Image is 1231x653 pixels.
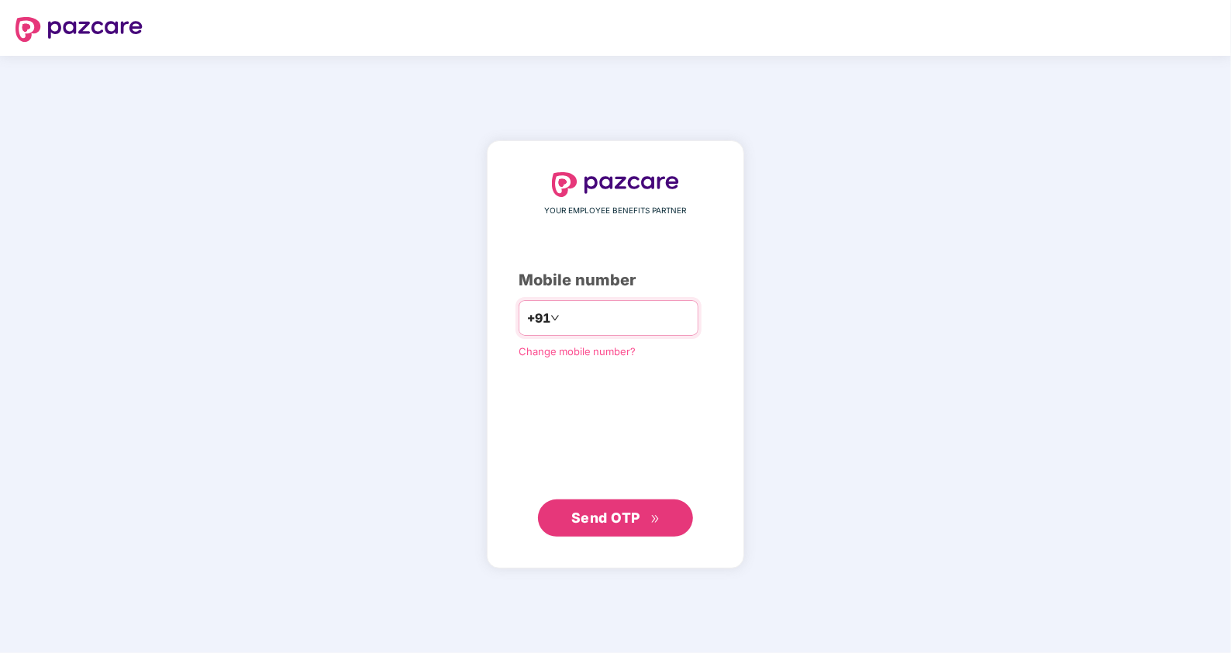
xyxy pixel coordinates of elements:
[650,514,660,524] span: double-right
[519,345,636,358] a: Change mobile number?
[552,172,679,197] img: logo
[550,313,560,323] span: down
[571,510,640,526] span: Send OTP
[527,309,550,328] span: +91
[16,17,143,42] img: logo
[545,205,687,217] span: YOUR EMPLOYEE BENEFITS PARTNER
[519,268,712,292] div: Mobile number
[538,499,693,537] button: Send OTPdouble-right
